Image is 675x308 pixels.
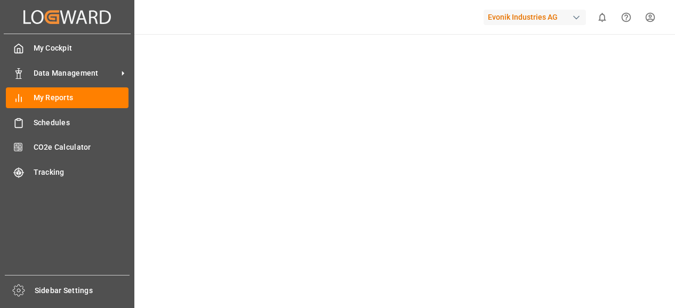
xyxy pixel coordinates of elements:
[614,5,638,29] button: Help Center
[6,161,128,182] a: Tracking
[34,68,118,79] span: Data Management
[34,142,129,153] span: CO2e Calculator
[6,38,128,59] a: My Cockpit
[6,112,128,133] a: Schedules
[6,137,128,158] a: CO2e Calculator
[590,5,614,29] button: show 0 new notifications
[34,92,129,103] span: My Reports
[484,10,586,25] div: Evonik Industries AG
[484,7,590,27] button: Evonik Industries AG
[6,87,128,108] a: My Reports
[34,167,129,178] span: Tracking
[34,43,129,54] span: My Cockpit
[34,117,129,128] span: Schedules
[35,285,130,296] span: Sidebar Settings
